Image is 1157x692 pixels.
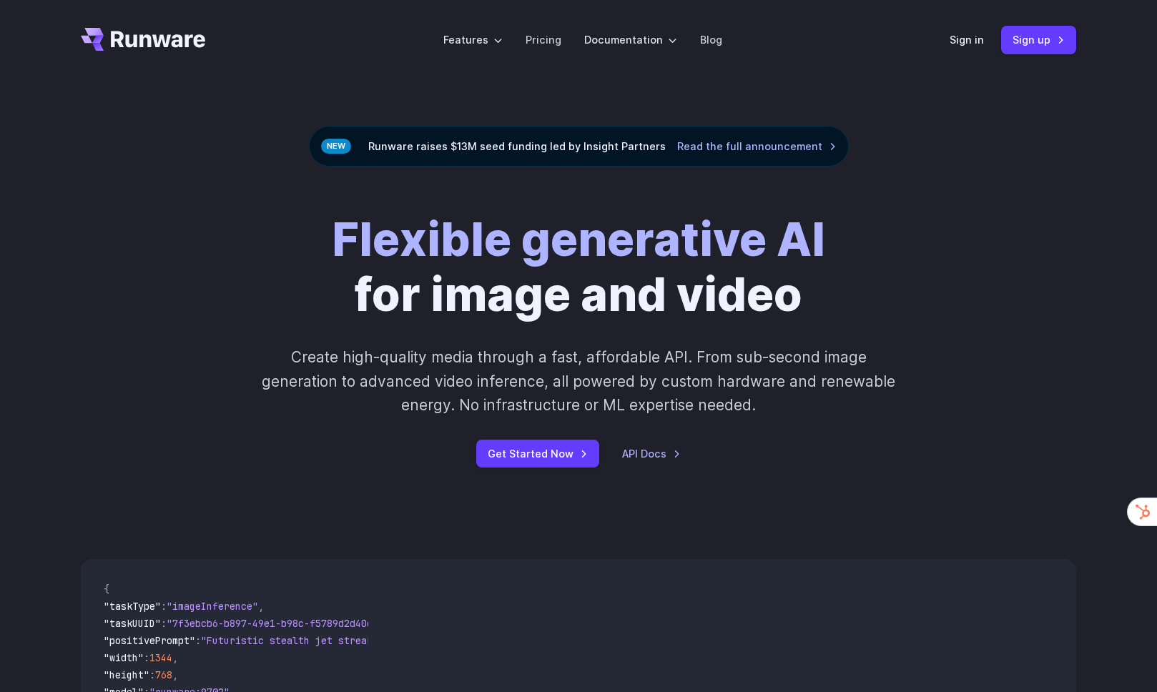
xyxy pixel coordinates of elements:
span: , [258,600,264,613]
span: { [104,583,109,595]
a: Blog [700,31,722,48]
span: : [195,634,201,647]
h1: for image and video [332,212,825,322]
span: , [172,668,178,681]
span: "height" [104,668,149,681]
a: Sign up [1001,26,1076,54]
a: Get Started Now [476,440,599,468]
span: : [144,651,149,664]
span: "7f3ebcb6-b897-49e1-b98c-f5789d2d40d7" [167,617,384,630]
span: 768 [155,668,172,681]
span: 1344 [149,651,172,664]
strong: Flexible generative AI [332,212,825,267]
span: "width" [104,651,144,664]
label: Documentation [584,31,677,48]
span: : [161,600,167,613]
a: Read the full announcement [677,138,837,154]
span: : [149,668,155,681]
span: "taskUUID" [104,617,161,630]
span: "taskType" [104,600,161,613]
span: "positivePrompt" [104,634,195,647]
span: "imageInference" [167,600,258,613]
a: API Docs [622,445,681,462]
span: : [161,617,167,630]
span: "Futuristic stealth jet streaking through a neon-lit cityscape with glowing purple exhaust" [201,634,722,647]
p: Create high-quality media through a fast, affordable API. From sub-second image generation to adv... [260,345,897,417]
a: Go to / [81,28,205,51]
div: Runware raises $13M seed funding led by Insight Partners [309,126,849,167]
span: , [172,651,178,664]
label: Features [443,31,503,48]
a: Pricing [526,31,561,48]
a: Sign in [950,31,984,48]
